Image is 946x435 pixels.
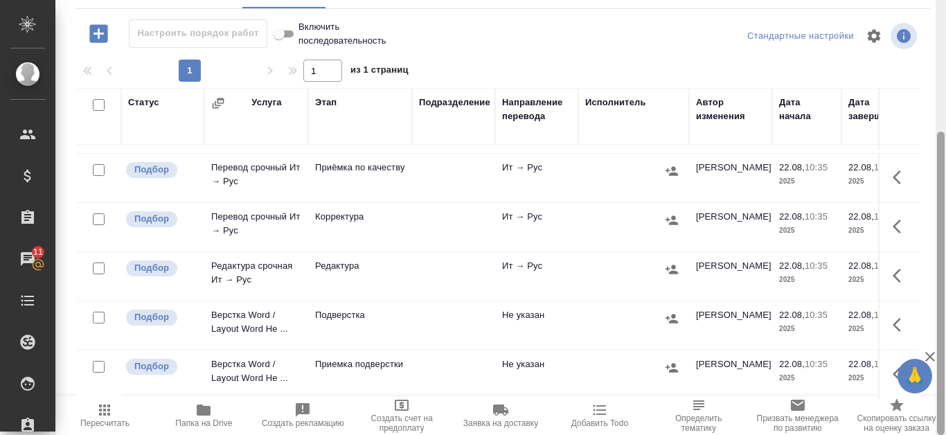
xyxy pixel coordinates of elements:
[689,203,772,251] td: [PERSON_NAME]
[848,322,904,336] p: 2025
[3,242,52,276] a: 11
[805,359,828,369] p: 10:35
[134,359,169,373] p: Подбор
[748,396,847,435] button: Призвать менеджера по развитию
[315,259,405,273] p: Редактура
[884,210,918,243] button: Здесь прячутся важные кнопки
[874,211,897,222] p: 15:00
[898,359,932,393] button: 🙏
[25,245,51,259] span: 11
[884,308,918,341] button: Здесь прячутся важные кнопки
[262,418,344,428] span: Создать рекламацию
[805,310,828,320] p: 10:35
[361,414,443,433] span: Создать счет на предоплату
[903,362,927,391] span: 🙏
[55,396,154,435] button: Пересчитать
[779,162,805,172] p: 22.08,
[848,211,874,222] p: 22.08,
[125,308,197,327] div: Можно подбирать исполнителей
[571,418,628,428] span: Добавить Todo
[805,211,828,222] p: 10:35
[779,224,835,238] p: 2025
[495,350,578,399] td: Не указан
[585,96,646,109] div: Исполнитель
[848,224,904,238] p: 2025
[689,252,772,301] td: [PERSON_NAME]
[848,162,874,172] p: 22.08,
[805,260,828,271] p: 10:35
[350,62,409,82] span: из 1 страниц
[874,310,897,320] p: 15:00
[125,259,197,278] div: Можно подбирать исполнителей
[857,19,891,53] span: Настроить таблицу
[134,212,169,226] p: Подбор
[352,396,452,435] button: Создать счет на предоплату
[696,96,765,123] div: Автор изменения
[779,175,835,188] p: 2025
[779,310,805,320] p: 22.08,
[657,414,740,433] span: Определить тематику
[848,273,904,287] p: 2025
[855,414,938,433] span: Скопировать ссылку на оценку заказа
[154,396,253,435] button: Папка на Drive
[419,96,490,109] div: Подразделение
[848,359,874,369] p: 22.08,
[779,273,835,287] p: 2025
[848,310,874,320] p: 22.08,
[211,96,225,110] button: Сгруппировать
[495,203,578,251] td: Ит → Рус
[884,259,918,292] button: Здесь прячутся важные кнопки
[779,260,805,271] p: 22.08,
[689,350,772,399] td: [PERSON_NAME]
[125,210,197,229] div: Можно подбирать исполнителей
[661,308,682,329] button: Назначить
[848,371,904,385] p: 2025
[848,175,904,188] p: 2025
[495,301,578,350] td: Не указан
[779,359,805,369] p: 22.08,
[661,259,682,280] button: Назначить
[848,96,904,123] div: Дата завершения
[661,357,682,378] button: Назначить
[204,203,308,251] td: Перевод срочный Ит → Рус
[253,396,352,435] button: Создать рекламацию
[204,350,308,399] td: Верстка Word / Layout Word Не ...
[744,26,857,47] div: split button
[134,310,169,324] p: Подбор
[649,396,748,435] button: Определить тематику
[779,371,835,385] p: 2025
[779,96,835,123] div: Дата начала
[315,308,405,322] p: Подверстка
[779,211,805,222] p: 22.08,
[204,252,308,301] td: Редактура срочная Ит → Рус
[884,357,918,391] button: Здесь прячутся важные кнопки
[80,19,118,48] button: Добавить работу
[495,252,578,301] td: Ит → Рус
[779,322,835,336] p: 2025
[502,96,571,123] div: Направление перевода
[463,418,538,428] span: Заявка на доставку
[689,154,772,202] td: [PERSON_NAME]
[848,260,874,271] p: 22.08,
[204,301,308,350] td: Верстка Word / Layout Word Не ...
[805,162,828,172] p: 10:35
[128,96,159,109] div: Статус
[175,418,232,428] span: Папка на Drive
[891,23,920,49] span: Посмотреть информацию
[125,357,197,376] div: Можно подбирать исполнителей
[204,154,308,202] td: Перевод срочный Ит → Рус
[80,418,130,428] span: Пересчитать
[315,96,337,109] div: Этап
[689,301,772,350] td: [PERSON_NAME]
[874,260,897,271] p: 15:00
[315,357,405,371] p: Приемка подверстки
[874,162,897,172] p: 15:00
[884,161,918,194] button: Здесь прячутся важные кнопки
[847,396,946,435] button: Скопировать ссылку на оценку заказа
[661,161,682,181] button: Назначить
[495,154,578,202] td: Ит → Рус
[315,210,405,224] p: Корректура
[452,396,551,435] button: Заявка на доставку
[251,96,281,109] div: Услуга
[315,161,405,175] p: Приёмка по качеству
